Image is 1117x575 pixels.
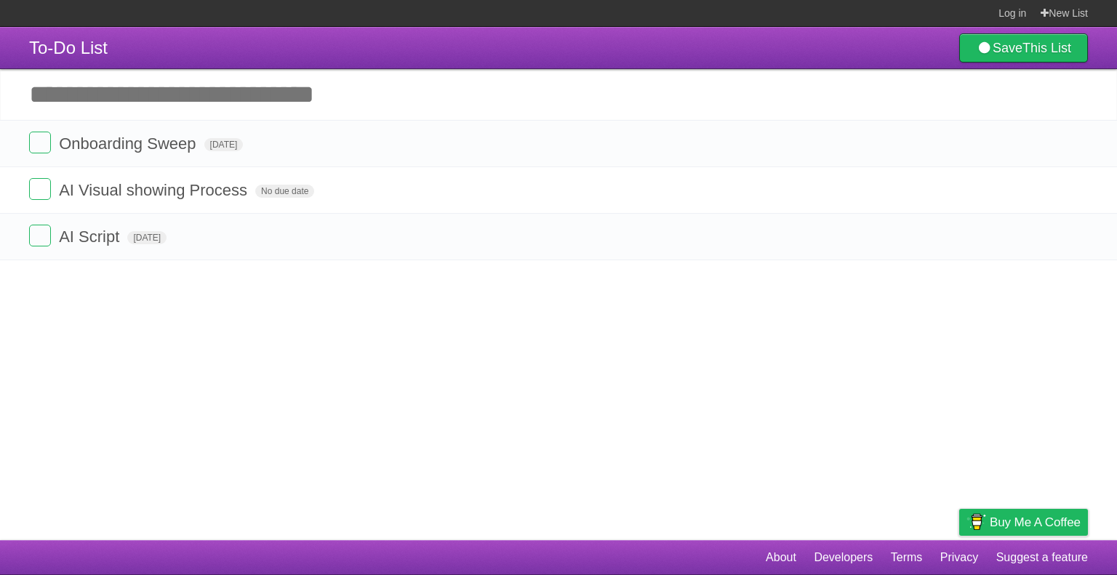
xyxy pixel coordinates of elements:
[966,510,986,534] img: Buy me a coffee
[59,181,251,199] span: AI Visual showing Process
[127,231,167,244] span: [DATE]
[1022,41,1071,55] b: This List
[959,33,1088,63] a: SaveThis List
[59,134,199,153] span: Onboarding Sweep
[959,509,1088,536] a: Buy me a coffee
[766,544,796,571] a: About
[996,544,1088,571] a: Suggest a feature
[990,510,1081,535] span: Buy me a coffee
[29,38,108,57] span: To-Do List
[29,225,51,246] label: Done
[891,544,923,571] a: Terms
[814,544,873,571] a: Developers
[29,178,51,200] label: Done
[940,544,978,571] a: Privacy
[59,228,123,246] span: AI Script
[255,185,314,198] span: No due date
[204,138,244,151] span: [DATE]
[29,132,51,153] label: Done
